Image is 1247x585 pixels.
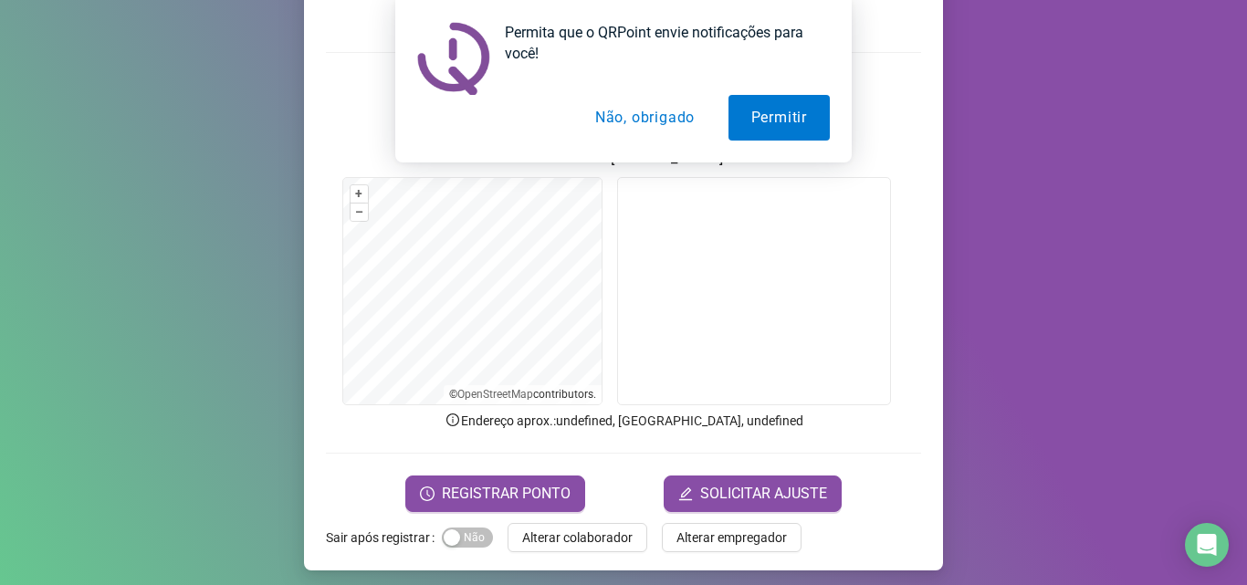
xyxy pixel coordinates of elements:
[522,528,633,548] span: Alterar colaborador
[490,22,830,64] div: Permita que o QRPoint envie notificações para você!
[728,95,830,141] button: Permitir
[442,483,571,505] span: REGISTRAR PONTO
[700,483,827,505] span: SOLICITAR AJUSTE
[678,486,693,501] span: edit
[417,22,490,95] img: notification icon
[508,523,647,552] button: Alterar colaborador
[676,528,787,548] span: Alterar empregador
[457,388,533,401] a: OpenStreetMap
[449,388,596,401] li: © contributors.
[1185,523,1229,567] div: Open Intercom Messenger
[351,204,368,221] button: –
[445,412,461,428] span: info-circle
[326,523,442,552] label: Sair após registrar
[420,486,435,501] span: clock-circle
[664,475,842,512] button: editSOLICITAR AJUSTE
[525,149,607,166] strong: Colaborador
[351,185,368,203] button: +
[405,475,585,512] button: REGISTRAR PONTO
[326,411,921,431] p: Endereço aprox. : undefined, [GEOGRAPHIC_DATA], undefined
[572,95,718,141] button: Não, obrigado
[662,523,802,552] button: Alterar empregador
